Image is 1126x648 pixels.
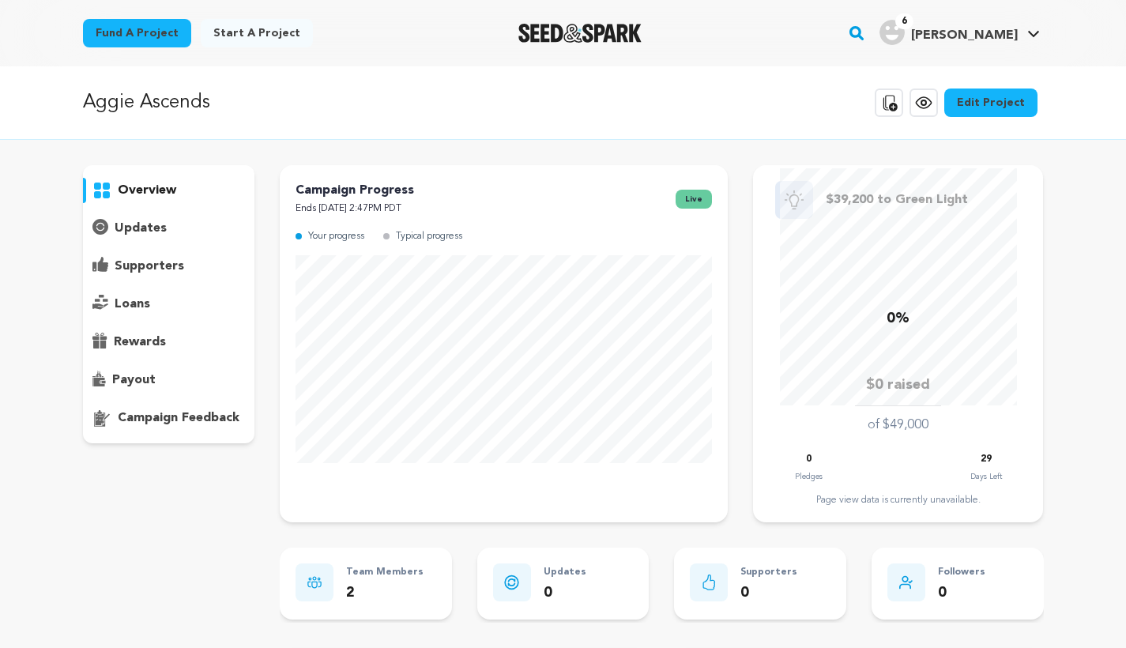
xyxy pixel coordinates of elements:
p: payout [112,371,156,390]
span: 6 [895,13,913,29]
a: Start a project [201,19,313,47]
p: 0 [806,450,812,469]
p: rewards [114,333,166,352]
div: Page view data is currently unavailable. [769,494,1027,507]
p: of $49,000 [868,416,928,435]
button: campaign feedback [83,405,255,431]
a: Edit Project [944,89,1038,117]
button: supporters [83,254,255,279]
img: user.png [879,20,905,45]
p: Your progress [308,228,364,246]
p: 0 [938,582,985,605]
p: Ends [DATE] 2:47PM PDT [296,200,414,218]
a: Mike M.'s Profile [876,17,1043,45]
p: Aggie Ascends [83,89,210,117]
button: updates [83,216,255,241]
p: Supporters [740,563,797,582]
button: rewards [83,330,255,355]
button: loans [83,292,255,317]
img: Seed&Spark Logo Dark Mode [518,24,642,43]
button: overview [83,178,255,203]
p: Team Members [346,563,424,582]
p: 29 [981,450,992,469]
p: Campaign Progress [296,181,414,200]
p: overview [118,181,176,200]
p: 0 [544,582,586,605]
p: Typical progress [396,228,462,246]
span: [PERSON_NAME] [911,29,1018,42]
p: campaign feedback [118,409,239,428]
span: live [676,190,712,209]
p: Days Left [970,469,1002,484]
p: Updates [544,563,586,582]
p: supporters [115,257,184,276]
p: Followers [938,563,985,582]
p: 0% [887,307,909,330]
p: 0 [740,582,797,605]
span: Mike M.'s Profile [876,17,1043,50]
div: Mike M.'s Profile [879,20,1018,45]
p: updates [115,219,167,238]
p: 2 [346,582,424,605]
a: Fund a project [83,19,191,47]
p: Pledges [795,469,823,484]
a: Seed&Spark Homepage [518,24,642,43]
p: loans [115,295,150,314]
button: payout [83,367,255,393]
